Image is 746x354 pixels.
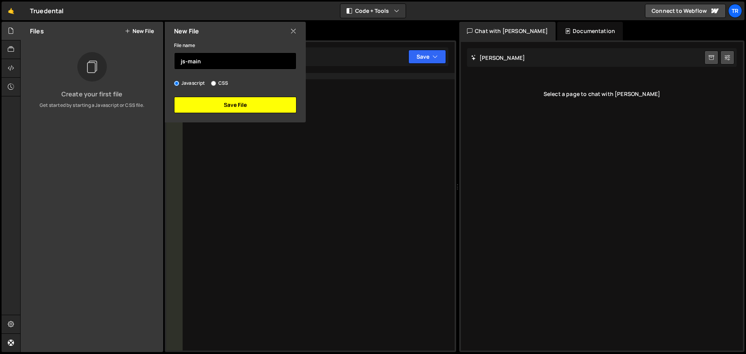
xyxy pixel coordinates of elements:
[467,78,737,110] div: Select a page to chat with [PERSON_NAME]
[174,52,296,70] input: Name
[27,102,157,109] p: Get started by starting a Javascript or CSS file.
[211,79,228,87] label: CSS
[459,22,556,40] div: Chat with [PERSON_NAME]
[174,27,199,35] h2: New File
[30,27,44,35] h2: Files
[30,6,64,16] div: Truedental
[2,2,21,20] a: 🤙
[211,81,216,86] input: CSS
[174,97,296,113] button: Save File
[174,42,195,49] label: File name
[125,28,154,34] button: New File
[27,91,157,97] h3: Create your first file
[340,4,406,18] button: Code + Tools
[174,79,205,87] label: Javascript
[471,54,525,61] h2: [PERSON_NAME]
[645,4,726,18] a: Connect to Webflow
[728,4,742,18] a: Tr
[174,81,179,86] input: Javascript
[557,22,623,40] div: Documentation
[408,50,446,64] button: Save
